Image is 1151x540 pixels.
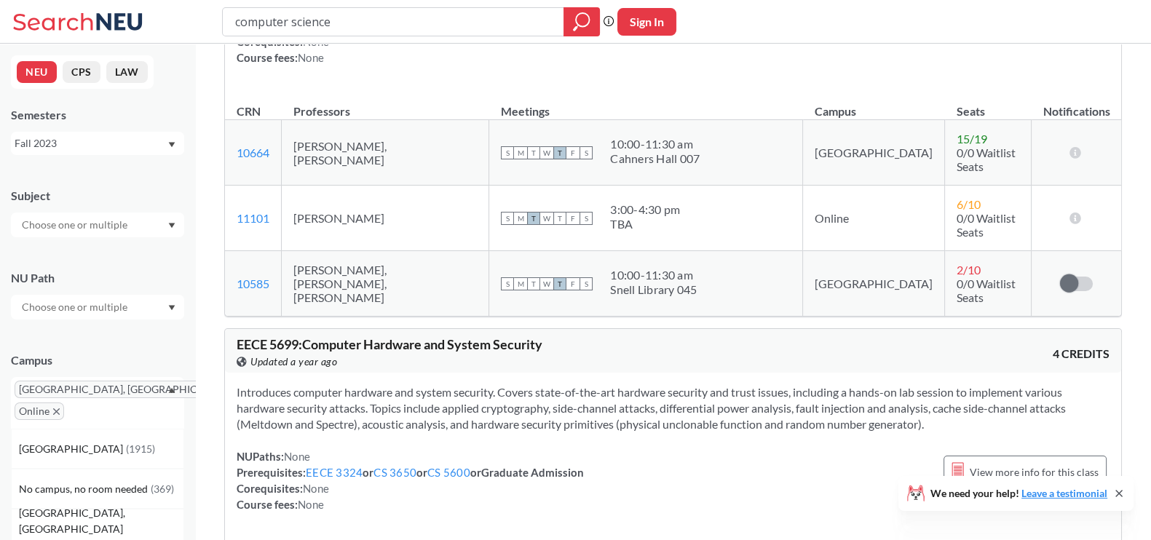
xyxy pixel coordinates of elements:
[11,270,184,286] div: NU Path
[527,212,540,225] span: T
[957,132,987,146] span: 15 / 19
[803,251,945,317] td: [GEOGRAPHIC_DATA]
[580,212,593,225] span: S
[566,212,580,225] span: F
[957,197,981,211] span: 6 / 10
[610,151,700,166] div: Cahners Hall 007
[610,217,680,231] div: TBA
[427,466,470,479] a: CS 5600
[803,89,945,120] th: Campus
[553,277,566,290] span: T
[19,441,126,457] span: [GEOGRAPHIC_DATA]
[527,146,540,159] span: T
[106,61,148,83] button: LAW
[168,142,175,148] svg: Dropdown arrow
[540,146,553,159] span: W
[282,251,489,317] td: [PERSON_NAME], [PERSON_NAME], [PERSON_NAME]
[250,354,337,370] span: Updated a year ago
[15,381,246,398] span: [GEOGRAPHIC_DATA], [GEOGRAPHIC_DATA]X to remove pill
[553,146,566,159] span: T
[957,263,981,277] span: 2 / 10
[284,450,310,463] span: None
[11,352,184,368] div: Campus
[1032,89,1121,120] th: Notifications
[489,89,803,120] th: Meetings
[126,442,155,455] span: ( 1915 )
[237,277,269,290] a: 10585
[501,277,514,290] span: S
[373,466,416,479] a: CS 3650
[63,61,100,83] button: CPS
[563,7,600,36] div: magnifying glass
[514,212,527,225] span: M
[527,277,540,290] span: T
[540,212,553,225] span: W
[610,202,680,217] div: 3:00 - 4:30 pm
[237,336,542,352] span: EECE 5699 : Computer Hardware and System Security
[514,277,527,290] span: M
[610,137,700,151] div: 10:00 - 11:30 am
[553,212,566,225] span: T
[298,51,324,64] span: None
[237,385,1066,431] span: Introduces computer hardware and system security. Covers state-of-the-art hardware security and t...
[957,146,1016,173] span: 0/0 Waitlist Seats
[17,61,57,83] button: NEU
[803,186,945,251] td: Online
[303,482,329,495] span: None
[501,212,514,225] span: S
[945,89,1032,120] th: Seats
[11,132,184,155] div: Fall 2023Dropdown arrow
[610,268,697,282] div: 10:00 - 11:30 am
[617,8,676,36] button: Sign In
[957,211,1016,239] span: 0/0 Waitlist Seats
[11,295,184,319] div: Dropdown arrow
[1053,346,1110,362] span: 4 CREDITS
[19,505,183,537] span: [GEOGRAPHIC_DATA], [GEOGRAPHIC_DATA]
[957,277,1016,304] span: 0/0 Waitlist Seats
[19,481,151,497] span: No campus, no room needed
[237,211,269,225] a: 11101
[580,277,593,290] span: S
[237,103,261,119] div: CRN
[11,188,184,204] div: Subject
[566,146,580,159] span: F
[610,282,697,297] div: Snell Library 045
[514,146,527,159] span: M
[306,466,363,479] a: EECE 3324
[15,298,137,316] input: Choose one or multiple
[930,488,1107,499] span: We need your help!
[11,107,184,123] div: Semesters
[15,402,64,420] span: OnlineX to remove pill
[15,135,167,151] div: Fall 2023
[573,12,590,32] svg: magnifying glass
[501,146,514,159] span: S
[237,146,269,159] a: 10664
[53,408,60,415] svg: X to remove pill
[540,277,553,290] span: W
[282,89,489,120] th: Professors
[282,186,489,251] td: [PERSON_NAME]
[566,277,580,290] span: F
[580,146,593,159] span: S
[1021,487,1107,499] a: Leave a testimonial
[168,305,175,311] svg: Dropdown arrow
[168,223,175,229] svg: Dropdown arrow
[11,213,184,237] div: Dropdown arrow
[237,448,584,512] div: NUPaths: Prerequisites: or or or Graduate Admission Corequisites: Course fees:
[15,216,137,234] input: Choose one or multiple
[168,387,175,393] svg: Dropdown arrow
[282,120,489,186] td: [PERSON_NAME], [PERSON_NAME]
[234,9,553,34] input: Class, professor, course number, "phrase"
[298,498,324,511] span: None
[803,120,945,186] td: [GEOGRAPHIC_DATA]
[151,483,174,495] span: ( 369 )
[11,377,184,429] div: [GEOGRAPHIC_DATA], [GEOGRAPHIC_DATA]X to remove pillOnlineX to remove pillDropdown arrow[GEOGRAPH...
[970,463,1099,481] span: View more info for this class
